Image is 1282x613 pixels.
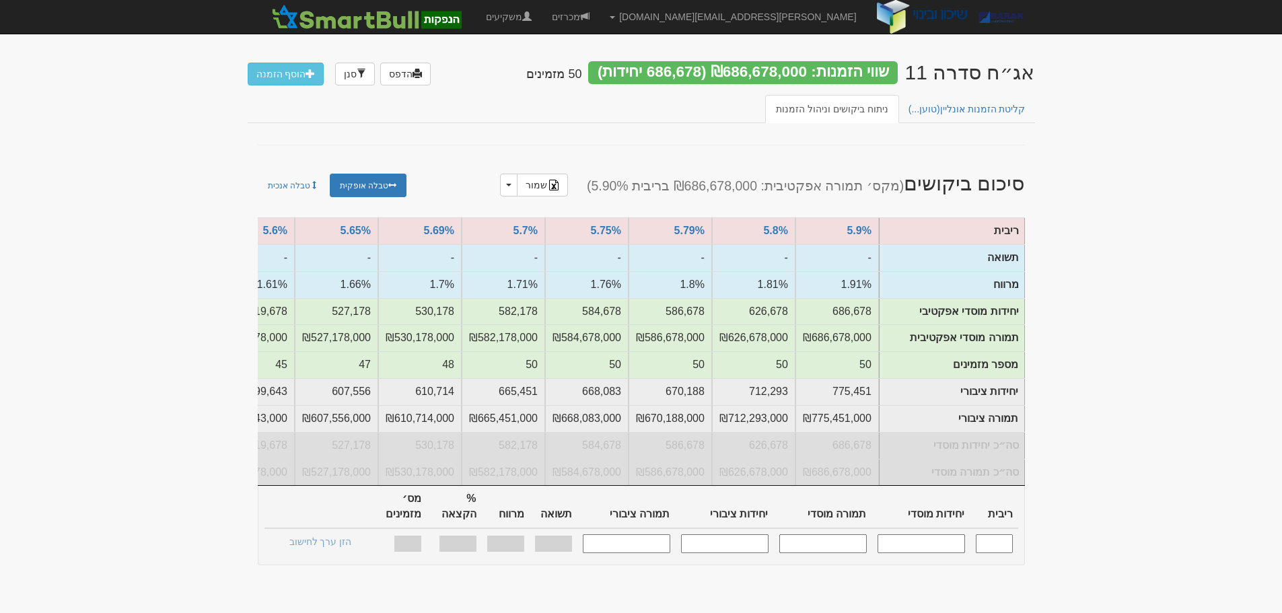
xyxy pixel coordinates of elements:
[712,378,795,405] td: יחידות ציבורי
[545,298,629,325] td: יחידות אפקטיבי
[712,405,795,432] td: תמורה ציבורי
[482,486,530,528] th: מרווח
[763,225,787,236] a: 5.8%
[629,324,712,351] td: תמורה אפקטיבית
[462,324,545,351] td: תמורה אפקטיבית
[577,486,676,528] th: תמורה ציבורי
[712,244,795,271] td: תשואה
[879,325,1024,352] td: תמורה מוסדי אפקטיבית
[380,63,431,85] a: הדפס
[545,271,629,298] td: מרווח
[462,378,545,405] td: יחידות ציבורי
[548,180,559,190] img: excel-file-black.png
[462,244,545,271] td: תשואה
[295,271,378,298] td: מרווח
[378,459,462,486] td: סה״כ תמורה
[712,351,795,378] td: מספר מזמינים
[712,271,795,298] td: מרווח
[462,298,545,325] td: יחידות אפקטיבי
[629,378,712,405] td: יחידות ציבורי
[268,3,466,30] img: SmartBull Logo
[712,432,795,459] td: סה״כ יחידות
[879,405,1024,432] td: תמורה ציבורי
[629,351,712,378] td: מספר מזמינים
[295,351,378,378] td: מספר מזמינים
[712,459,795,486] td: סה״כ תמורה
[462,271,545,298] td: מרווח
[765,95,899,123] a: ניתוח ביקושים וניהול הזמנות
[263,225,287,236] a: 5.6%
[258,174,328,197] a: טבלה אנכית
[629,405,712,432] td: תמורה ציבורי
[295,244,378,271] td: תשואה
[545,324,629,351] td: תמורה אפקטיבית
[795,351,879,378] td: מספר מזמינים
[462,405,545,432] td: תמורה ציבורי
[587,178,904,193] small: (מקס׳ תמורה אפקטיבית: ₪686,678,000 בריבית 5.90%)
[629,432,712,459] td: סה״כ יחידות
[898,95,1036,123] a: קליטת הזמנות אונליין(טוען...)
[295,324,378,351] td: תמורה אפקטיבית
[712,298,795,325] td: יחידות אפקטיבי
[295,459,378,486] td: סה״כ תמורה
[545,244,629,271] td: תשואה
[629,459,712,486] td: סה״כ תמורה
[295,298,378,325] td: יחידות אפקטיבי
[676,486,774,528] th: יחידות ציבורי
[795,459,879,486] td: סה״כ תמורה
[795,378,879,405] td: יחידות ציבורי
[629,244,712,271] td: תשואה
[795,432,879,459] td: סה״כ יחידות
[427,486,481,528] th: % הקצאה
[513,225,537,236] a: 5.7%
[795,324,879,351] td: תמורה אפקטיבית
[712,324,795,351] td: תמורה אפקטיבית
[378,298,462,325] td: יחידות אפקטיבי
[545,351,629,378] td: מספר מזמינים
[795,271,879,298] td: מרווח
[795,244,879,271] td: תשואה
[530,486,577,528] th: תשואה
[545,405,629,432] td: תמורה ציבורי
[517,174,568,196] a: שמור
[879,352,1024,379] td: מספר מזמינים
[378,378,462,405] td: יחידות ציבורי
[879,244,1024,271] td: תשואה
[295,378,378,405] td: יחידות ציבורי
[591,225,621,236] a: 5.75%
[424,225,454,236] a: 5.69%
[335,63,375,85] a: סנן
[904,61,1034,83] div: שיכון ובינוי בעמ - אג״ח (סדרה 11) - הנפקה לציבור
[462,459,545,486] td: סה״כ תמורה
[872,486,970,528] th: יחידות מוסדי
[526,68,581,81] h4: 50 מזמינים
[970,486,1018,528] th: ריבית
[295,432,378,459] td: סה״כ יחידות
[365,486,427,528] th: מס׳ מזמינים
[378,271,462,298] td: מרווח
[847,225,871,236] a: 5.9%
[545,459,629,486] td: סה״כ תמורה
[378,432,462,459] td: סה״כ יחידות
[795,405,879,432] td: תמורה ציבורי
[588,61,898,84] div: שווי הזמנות: ₪686,678,000 (686,678 יחידות)
[378,244,462,271] td: תשואה
[879,432,1024,459] td: סה״כ יחידות מוסדי
[462,432,545,459] td: סה״כ יחידות
[674,225,705,236] a: 5.79%
[879,459,1024,486] td: סה״כ תמורה מוסדי
[545,378,629,405] td: יחידות ציבורי
[879,298,1024,325] td: יחידות מוסדי אפקטיבי
[341,225,371,236] a: 5.65%
[295,405,378,432] td: תמורה ציבורי
[879,379,1024,406] td: יחידות ציבורי
[774,486,872,528] th: תמורה מוסדי
[378,351,462,378] td: מספר מזמינים
[545,432,629,459] td: סה״כ יחידות
[248,63,324,85] a: הוסף הזמנה
[378,324,462,351] td: תמורה אפקטיבית
[462,351,545,378] td: מספר מזמינים
[795,298,879,325] td: יחידות אפקטיבי
[879,271,1024,298] td: מרווח
[629,271,712,298] td: מרווח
